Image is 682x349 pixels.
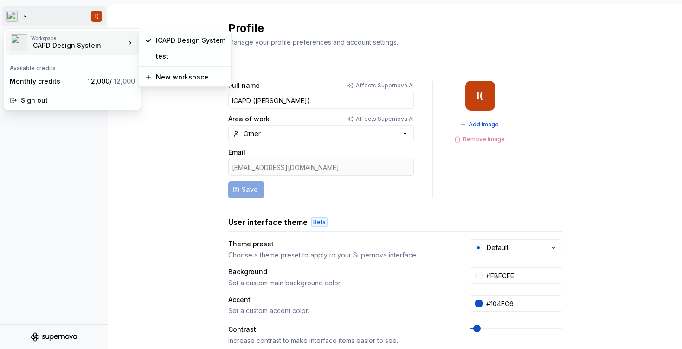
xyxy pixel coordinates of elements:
div: Monthly credits [10,77,84,86]
span: 12,000 [114,77,135,85]
div: New workspace [156,72,225,82]
span: 12,000 / [88,77,135,85]
div: ICAPD Design System [31,41,110,50]
div: Workspace [31,35,126,41]
div: Available credits [6,59,139,74]
div: ICAPD Design System [156,36,225,45]
div: test [156,52,225,61]
div: Sign out [21,96,135,105]
img: 6523a3b9-8e87-42c6-9977-0b9a54b06238.png [11,34,27,51]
